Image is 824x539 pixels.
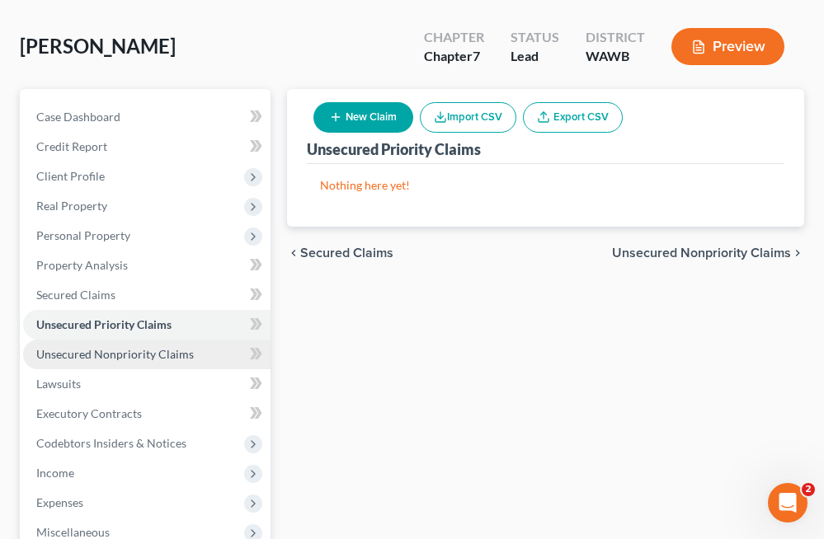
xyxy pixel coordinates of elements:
span: Real Property [36,199,107,213]
span: Secured Claims [300,246,393,260]
a: Export CSV [523,102,623,133]
iframe: Intercom live chat [768,483,808,523]
a: Executory Contracts [23,399,271,429]
div: District [586,28,645,47]
span: 2 [802,483,815,496]
i: chevron_right [791,246,804,260]
div: Chapter [424,28,484,47]
span: Unsecured Nonpriority Claims [36,347,194,361]
button: Unsecured Nonpriority Claims chevron_right [612,246,804,260]
div: Status [511,28,559,47]
a: Property Analysis [23,251,271,280]
a: Case Dashboard [23,102,271,132]
div: Chapter [424,47,484,66]
div: WAWB [586,47,645,66]
span: Executory Contracts [36,406,142,420]
a: Credit Report [23,132,271,162]
span: Property Analysis [36,258,128,272]
a: Unsecured Priority Claims [23,310,271,340]
div: Lead [511,47,559,66]
span: Client Profile [36,169,105,183]
a: Lawsuits [23,369,271,399]
button: New Claim [313,102,413,133]
i: chevron_left [287,246,300,260]
button: chevron_left Secured Claims [287,246,393,260]
a: Secured Claims [23,280,271,310]
span: Income [36,466,74,480]
span: 7 [473,48,480,63]
div: Unsecured Priority Claims [307,139,481,159]
button: Preview [671,28,784,65]
span: Expenses [36,495,83,509]
span: Unsecured Nonpriority Claims [612,246,791,260]
a: Unsecured Nonpriority Claims [23,340,271,369]
span: Unsecured Priority Claims [36,317,172,331]
span: Case Dashboard [36,110,120,124]
span: Codebtors Insiders & Notices [36,436,186,450]
span: Miscellaneous [36,525,110,539]
p: Nothing here yet! [320,177,771,194]
span: Credit Report [36,139,107,153]
span: Secured Claims [36,288,115,302]
span: Personal Property [36,228,130,242]
span: [PERSON_NAME] [20,34,176,58]
span: Lawsuits [36,377,81,391]
button: Import CSV [420,102,516,133]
